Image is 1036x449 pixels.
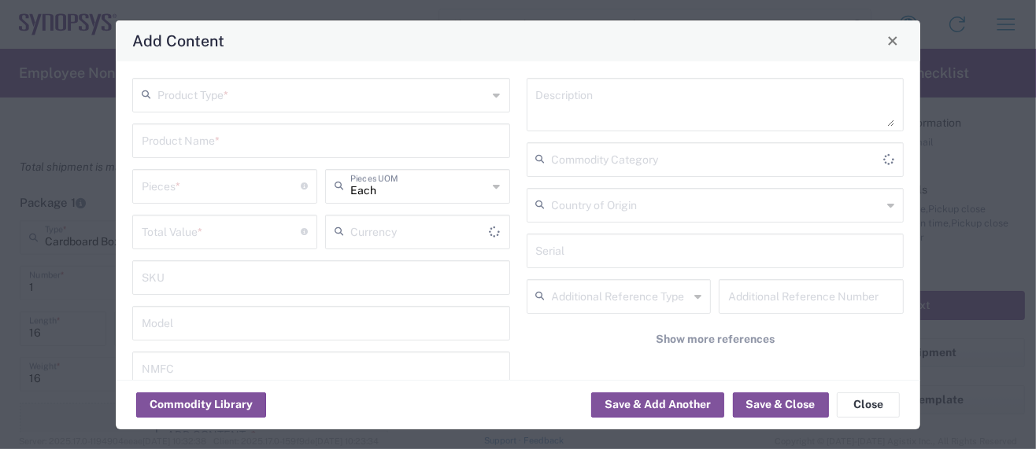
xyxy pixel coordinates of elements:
[132,29,224,52] h4: Add Content
[733,392,829,418] button: Save & Close
[656,332,775,347] span: Show more references
[591,392,724,418] button: Save & Add Another
[882,30,904,52] button: Close
[136,392,266,418] button: Commodity Library
[837,392,900,418] button: Close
